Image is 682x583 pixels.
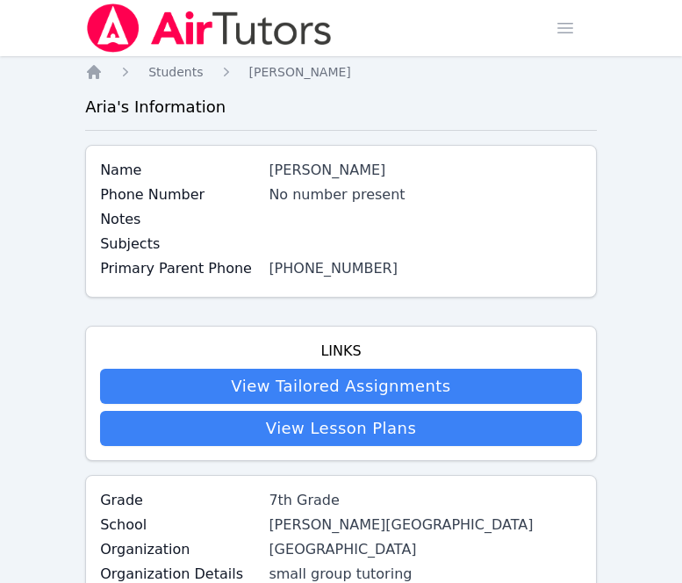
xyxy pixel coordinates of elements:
label: Subjects [100,234,258,255]
h3: Aria 's Information [85,95,597,119]
label: Notes [100,209,258,230]
h4: Links [100,341,582,362]
a: [PHONE_NUMBER] [269,260,398,277]
a: [PERSON_NAME] [249,63,351,81]
div: No number present [269,184,582,205]
a: View Tailored Assignments [100,369,582,404]
div: [PERSON_NAME] [269,160,582,181]
div: 7th Grade [269,490,582,511]
label: Grade [100,490,258,511]
div: [GEOGRAPHIC_DATA] [269,539,582,560]
span: [PERSON_NAME] [249,65,351,79]
label: School [100,515,258,536]
label: Organization [100,539,258,560]
label: Phone Number [100,184,258,205]
a: View Lesson Plans [100,411,582,446]
a: Students [148,63,203,81]
nav: Breadcrumb [85,63,597,81]
label: Primary Parent Phone [100,258,258,279]
label: Name [100,160,258,181]
img: Air Tutors [85,4,334,53]
div: [PERSON_NAME][GEOGRAPHIC_DATA] [269,515,582,536]
span: Students [148,65,203,79]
